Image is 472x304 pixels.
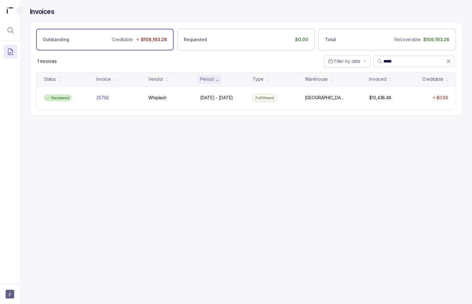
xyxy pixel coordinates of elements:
[423,36,449,43] p: $108,193.28
[305,95,344,101] p: [GEOGRAPHIC_DATA]
[44,94,72,102] div: Reviewed
[436,95,448,101] p: $0.68
[4,24,17,37] button: Menu Icon Button MagnifyingGlassIcon
[96,95,109,101] p: 25762
[43,36,69,43] p: Outstanding
[422,76,443,82] div: Creditable
[37,58,57,64] p: 1 invoices
[253,76,263,82] div: Type
[295,36,308,43] p: $0.00
[394,36,420,43] p: Recoverable
[148,95,166,101] p: Whiplash
[37,58,57,64] div: Remaining page entries
[305,76,328,82] div: Warehouse
[324,55,371,67] button: Date Range Picker
[6,290,14,298] button: User initials
[334,58,360,64] span: Filter by date
[255,95,274,101] p: Fulfillment
[184,36,207,43] p: Requested
[16,7,23,14] div: Collapse Icon
[30,7,54,16] h4: Invoices
[369,95,391,101] p: $13,438.48
[148,76,163,82] div: Vendor
[325,36,336,43] p: Total
[369,76,386,82] div: Invoiced
[44,76,56,82] div: Status
[200,95,233,101] p: [DATE] - [DATE]
[141,36,167,43] p: $108,193.28
[112,36,133,43] p: Creditable
[328,58,360,64] search: Date Range Picker
[4,45,17,58] button: Menu Icon Button DocumentTextIcon
[96,76,111,82] div: Invoice
[200,76,213,82] div: Period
